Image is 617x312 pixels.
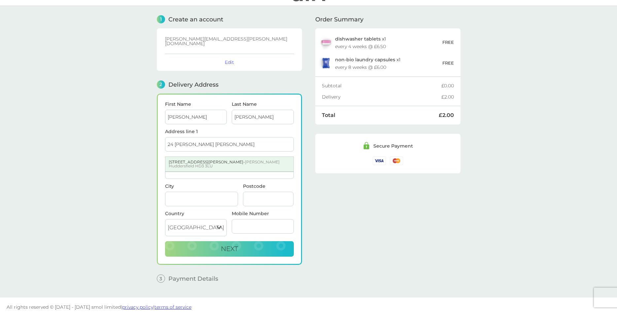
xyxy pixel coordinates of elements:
span: non-bio laundry capsules [335,57,395,63]
span: Payment Details [168,276,218,282]
span: Delivery Address [168,82,219,88]
div: every 8 weeks @ £6.00 [335,65,386,70]
span: 1 [157,15,165,23]
a: terms of service [154,304,191,310]
span: 3 [157,274,165,283]
label: City [165,184,238,188]
div: Delivery [322,95,441,99]
div: Subtotal [322,83,441,88]
p: x 1 [335,57,400,62]
button: Edit [225,59,234,65]
label: Last Name [232,102,294,106]
div: [STREET_ADDRESS][PERSON_NAME] - [165,157,293,171]
p: x 1 [335,36,386,42]
p: FREE [442,60,454,67]
label: Address line 1 [165,129,294,134]
div: Total [322,113,439,118]
div: Country [165,211,227,216]
div: £2.00 [439,113,454,118]
img: /assets/icons/cards/visa.svg [373,156,386,165]
label: Postcode [243,184,294,188]
span: 2 [157,80,165,89]
span: dishwasher tablets [335,36,381,42]
span: Next [221,245,238,253]
div: £0.00 [441,83,454,88]
span: [PERSON_NAME][EMAIL_ADDRESS][PERSON_NAME][DOMAIN_NAME] [165,36,287,46]
label: First Name [165,102,227,106]
button: Next [165,241,294,257]
p: FREE [442,39,454,46]
div: £2.00 [441,95,454,99]
img: /assets/icons/cards/mastercard.svg [390,156,403,165]
label: Mobile Number [232,211,294,216]
span: [PERSON_NAME] Huddersfield HD3 3LU [169,159,280,168]
div: every 4 weeks @ £6.50 [335,44,386,49]
span: Order Summary [315,16,363,22]
a: privacy policy [122,304,153,310]
div: Secure Payment [373,144,413,148]
span: Create an account [168,16,223,22]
